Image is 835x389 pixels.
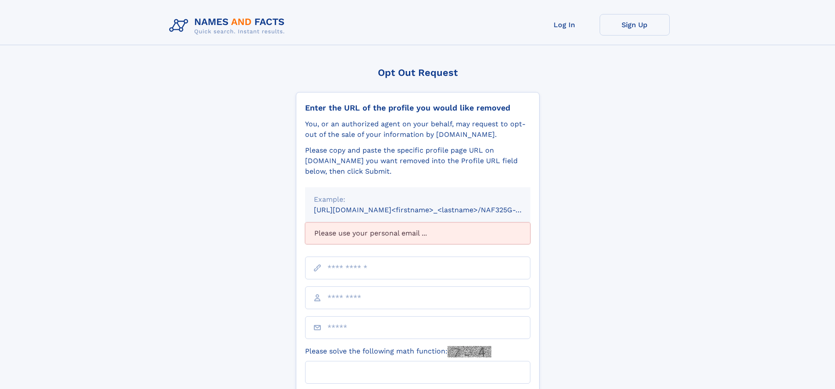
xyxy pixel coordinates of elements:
div: Enter the URL of the profile you would like removed [305,103,530,113]
div: You, or an authorized agent on your behalf, may request to opt-out of the sale of your informatio... [305,119,530,140]
div: Please use your personal email ... [305,222,530,244]
a: Log In [529,14,600,36]
div: Please copy and paste the specific profile page URL on [DOMAIN_NAME] you want removed into the Pr... [305,145,530,177]
small: [URL][DOMAIN_NAME]<firstname>_<lastname>/NAF325G-xxxxxxxx [314,206,547,214]
img: Logo Names and Facts [166,14,292,38]
div: Opt Out Request [296,67,540,78]
label: Please solve the following math function: [305,346,491,357]
div: Example: [314,194,522,205]
a: Sign Up [600,14,670,36]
